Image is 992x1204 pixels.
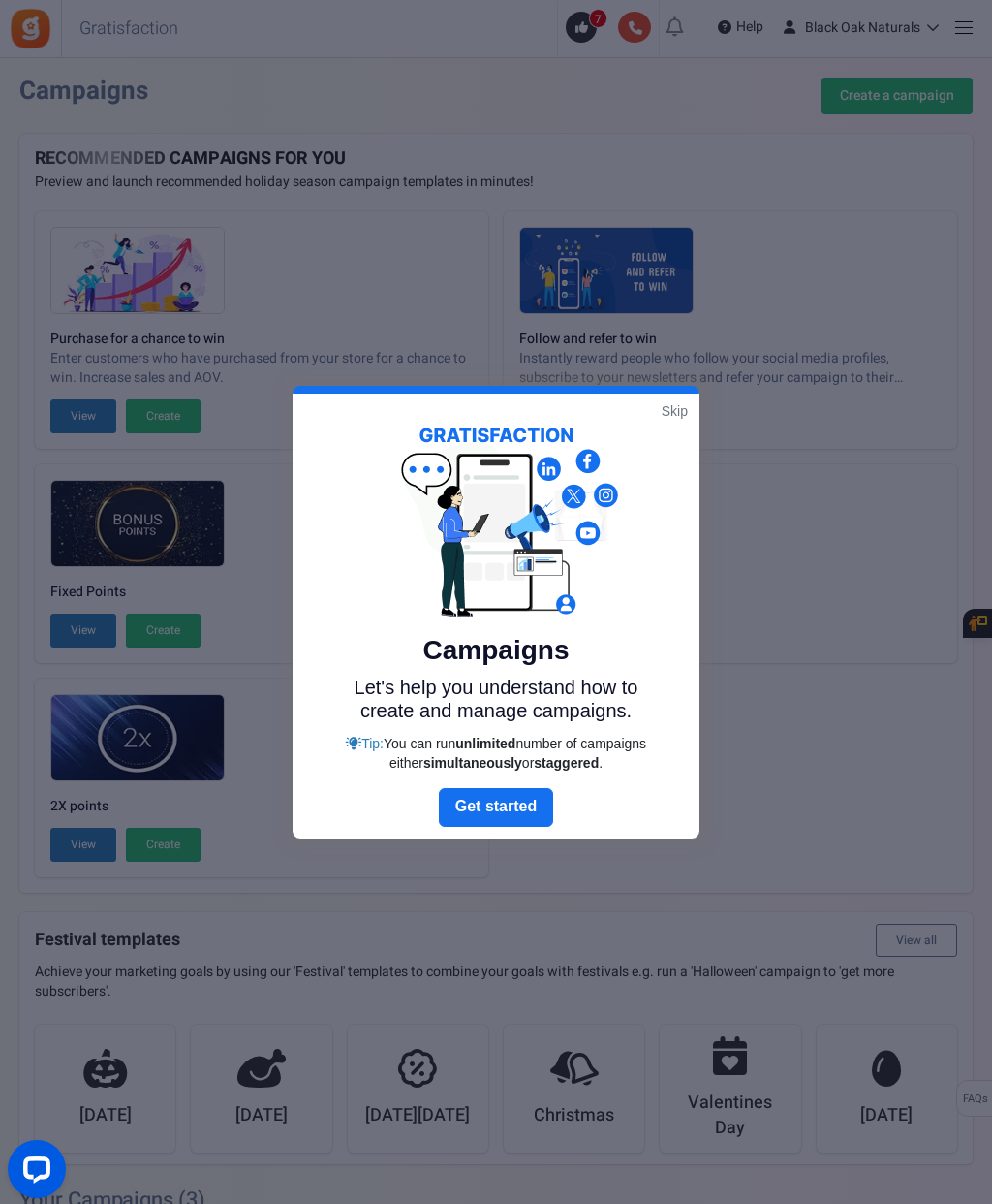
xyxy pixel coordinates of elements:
[439,788,553,827] a: Next
[384,736,646,771] span: You can run number of campaigns either or .
[534,755,599,771] strong: staggered
[336,635,656,666] h5: Campaigns
[336,676,656,722] p: Let's help you understand how to create and manage campaigns.
[455,736,515,751] strong: unlimited
[662,401,688,421] a: Skip
[423,755,522,771] strong: simultaneously
[336,734,656,773] div: Tip:
[8,8,66,66] button: Open LiveChat chat widget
